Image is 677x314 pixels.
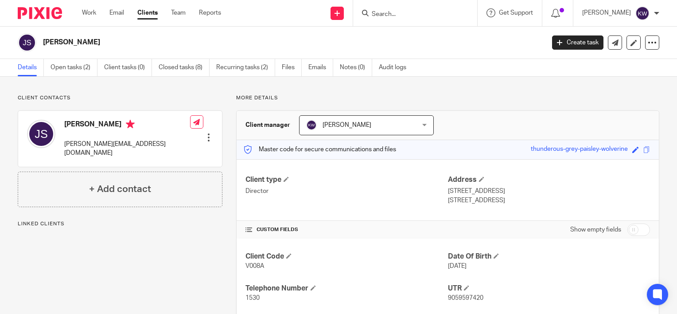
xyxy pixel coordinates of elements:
[18,94,222,102] p: Client contacts
[104,59,152,76] a: Client tasks (0)
[43,38,440,47] h2: [PERSON_NAME]
[137,8,158,17] a: Clients
[448,252,650,261] h4: Date Of Birth
[27,120,55,148] img: svg%3E
[236,94,659,102] p: More details
[635,6,650,20] img: svg%3E
[448,295,483,301] span: 9059597420
[159,59,210,76] a: Closed tasks (8)
[245,263,264,269] span: V008A
[18,33,36,52] img: svg%3E
[216,59,275,76] a: Recurring tasks (2)
[582,8,631,17] p: [PERSON_NAME]
[379,59,413,76] a: Audit logs
[245,252,447,261] h4: Client Code
[531,145,628,155] div: thunderous-grey-paisley-wolverine
[171,8,186,17] a: Team
[448,175,650,184] h4: Address
[109,8,124,17] a: Email
[340,59,372,76] a: Notes (0)
[245,226,447,233] h4: CUSTOM FIELDS
[308,59,333,76] a: Emails
[199,8,221,17] a: Reports
[51,59,97,76] a: Open tasks (2)
[552,35,603,50] a: Create task
[448,187,650,196] p: [STREET_ADDRESS]
[371,11,451,19] input: Search
[245,175,447,184] h4: Client type
[323,122,371,128] span: [PERSON_NAME]
[448,196,650,205] p: [STREET_ADDRESS]
[245,121,290,130] h3: Client manager
[18,220,222,228] p: Linked clients
[448,284,650,293] h4: UTR
[64,140,190,158] p: [PERSON_NAME][EMAIL_ADDRESS][DOMAIN_NAME]
[89,182,151,196] h4: + Add contact
[245,295,260,301] span: 1530
[18,7,62,19] img: Pixie
[448,263,467,269] span: [DATE]
[64,120,190,131] h4: [PERSON_NAME]
[570,225,621,234] label: Show empty fields
[245,187,447,196] p: Director
[499,10,533,16] span: Get Support
[282,59,302,76] a: Files
[306,120,317,130] img: svg%3E
[126,120,135,129] i: Primary
[82,8,96,17] a: Work
[18,59,44,76] a: Details
[245,284,447,293] h4: Telephone Number
[243,145,396,154] p: Master code for secure communications and files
